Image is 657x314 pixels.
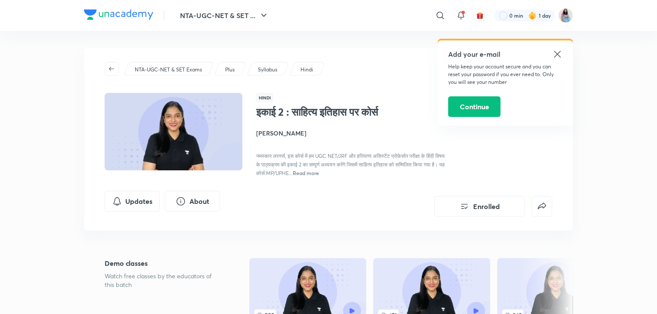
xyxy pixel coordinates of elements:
span: नमस्कार लरनर्स, इस कोर्स में हम UGC NET/JRF और हरियाणा असिस्टेंट प्रोफ़ेसोर परीक्षा के हिंदी विषय ... [256,153,445,176]
p: NTA-UGC-NET & SET Exams [135,66,202,74]
a: NTA-UGC-NET & SET Exams [133,66,204,74]
button: Enrolled [434,196,525,217]
a: Hindi [299,66,315,74]
img: Thumbnail [103,92,244,171]
button: avatar [473,9,487,22]
h5: Add your e-mail [448,49,563,59]
button: NTA-UGC-NET & SET ... [175,7,274,24]
p: Hindi [301,66,313,74]
h4: [PERSON_NAME] [256,129,449,138]
a: Syllabus [257,66,279,74]
span: Hindi [256,93,273,102]
p: Help keep your account secure and you can reset your password if you ever need to. Only you will ... [448,63,563,86]
img: Company Logo [84,9,153,20]
h1: इकाई 2 : साहित्य इतिहास पर कोर्स [256,106,397,118]
h5: Demo classes [105,258,222,268]
a: Company Logo [84,9,153,22]
button: Updates [105,191,160,212]
button: false [532,196,552,217]
p: Plus [225,66,235,74]
a: Plus [224,66,236,74]
img: streak [528,11,537,20]
span: Read more [293,169,319,176]
img: Neha [558,8,573,23]
img: avatar [476,12,484,19]
button: Continue [448,96,501,117]
p: Syllabus [258,66,277,74]
p: Watch free classes by the educators of this batch [105,272,222,289]
button: About [165,191,220,212]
